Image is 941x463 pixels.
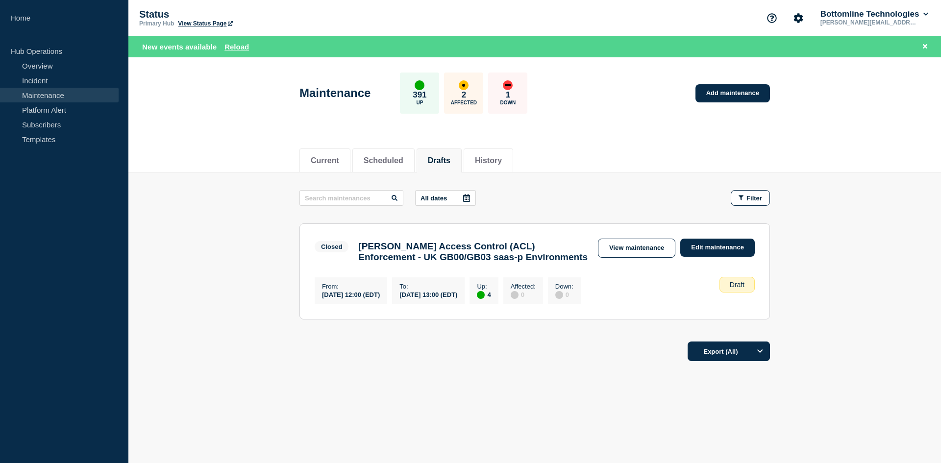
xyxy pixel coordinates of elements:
div: Draft [719,277,755,292]
div: disabled [511,291,519,299]
button: Scheduled [364,156,403,165]
p: 1 [506,90,510,100]
button: Support [762,8,782,28]
button: Account settings [788,8,809,28]
button: Options [750,341,770,361]
button: Filter [731,190,770,206]
p: Affected : [511,283,536,290]
a: View Status Page [178,20,232,27]
a: Add maintenance [695,84,770,102]
div: 0 [511,290,536,299]
p: Status [139,9,335,20]
p: Down : [555,283,573,290]
p: Affected [451,100,477,105]
button: History [475,156,502,165]
a: Edit maintenance [680,239,755,257]
p: 391 [413,90,426,100]
p: Up [416,100,423,105]
p: To : [399,283,457,290]
button: Drafts [428,156,450,165]
div: up [477,291,485,299]
div: disabled [555,291,563,299]
p: Down [500,100,516,105]
button: Bottomline Technologies [818,9,930,19]
h1: Maintenance [299,86,371,100]
div: Closed [321,243,342,250]
span: New events available [142,43,217,51]
button: Current [311,156,339,165]
span: Filter [746,195,762,202]
h3: [PERSON_NAME] Access Control (ACL) Enforcement - UK GB00/GB03 saas-p Environments [358,241,588,263]
a: View maintenance [598,239,675,258]
div: [DATE] 12:00 (EDT) [322,290,380,298]
input: Search maintenances [299,190,403,206]
button: Reload [224,43,249,51]
div: up [415,80,424,90]
p: [PERSON_NAME][EMAIL_ADDRESS][DOMAIN_NAME] [818,19,920,26]
div: [DATE] 13:00 (EDT) [399,290,457,298]
button: Export (All) [688,341,770,361]
div: 4 [477,290,491,299]
div: 0 [555,290,573,299]
p: 2 [462,90,466,100]
p: From : [322,283,380,290]
p: Primary Hub [139,20,174,27]
div: affected [459,80,469,90]
p: Up : [477,283,491,290]
button: All dates [415,190,476,206]
div: down [503,80,513,90]
p: All dates [421,195,447,202]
